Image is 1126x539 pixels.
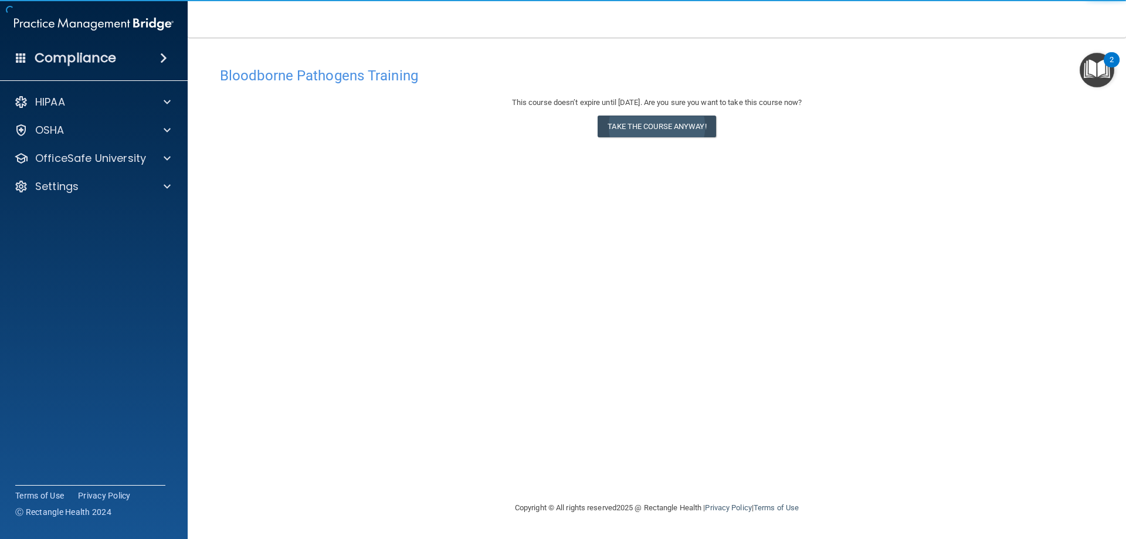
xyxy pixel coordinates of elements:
[35,50,116,66] h4: Compliance
[220,96,1094,110] div: This course doesn’t expire until [DATE]. Are you sure you want to take this course now?
[14,179,171,194] a: Settings
[78,490,131,501] a: Privacy Policy
[14,12,174,36] img: PMB logo
[220,68,1094,83] h4: Bloodborne Pathogens Training
[35,151,146,165] p: OfficeSafe University
[35,95,65,109] p: HIPAA
[14,123,171,137] a: OSHA
[705,503,751,512] a: Privacy Policy
[443,489,871,527] div: Copyright © All rights reserved 2025 @ Rectangle Health | |
[14,151,171,165] a: OfficeSafe University
[35,123,65,137] p: OSHA
[35,179,79,194] p: Settings
[14,95,171,109] a: HIPAA
[15,490,64,501] a: Terms of Use
[1110,60,1114,75] div: 2
[1080,53,1114,87] button: Open Resource Center, 2 new notifications
[15,506,111,518] span: Ⓒ Rectangle Health 2024
[598,116,715,137] button: Take the course anyway!
[754,503,799,512] a: Terms of Use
